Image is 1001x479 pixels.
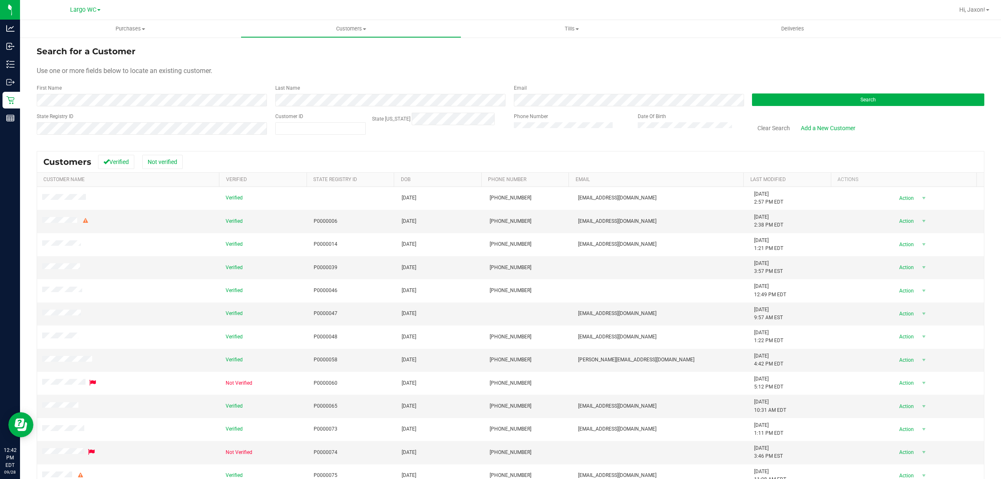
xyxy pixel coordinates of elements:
span: select [919,285,929,297]
span: Search [860,97,876,103]
span: [PHONE_NUMBER] [490,333,531,341]
iframe: Resource center [8,412,33,437]
span: [DATE] 10:31 AM EDT [754,398,786,414]
span: [PHONE_NUMBER] [490,425,531,433]
span: [PHONE_NUMBER] [490,194,531,202]
span: Action [892,308,919,320]
span: [DATE] [402,310,416,318]
p: 09/28 [4,469,16,475]
span: [EMAIL_ADDRESS][DOMAIN_NAME] [578,194,656,202]
span: P0000058 [314,356,337,364]
span: [DATE] [402,287,416,295]
a: DOB [401,176,410,182]
span: [DATE] 3:57 PM EST [754,260,783,275]
span: Verified [226,402,243,410]
span: select [919,446,929,458]
span: Action [892,285,919,297]
span: [DATE] [402,333,416,341]
inline-svg: Inventory [6,60,15,68]
a: Verified [226,176,247,182]
a: Tills [461,20,682,38]
span: Action [892,215,919,227]
span: [DATE] 1:11 PM EDT [754,421,783,437]
span: Customers [241,25,461,33]
inline-svg: Outbound [6,78,15,86]
span: Action [892,262,919,273]
span: select [919,308,929,320]
a: Phone Number [488,176,526,182]
span: P0000046 [314,287,337,295]
span: [EMAIL_ADDRESS][DOMAIN_NAME] [578,310,656,318]
span: [DATE] [402,449,416,456]
span: [PHONE_NUMBER] [490,356,531,364]
label: Phone Number [514,113,548,120]
label: Customer ID [275,113,303,120]
span: [PHONE_NUMBER] [490,449,531,456]
span: [PHONE_NUMBER] [490,287,531,295]
p: 12:42 PM EDT [4,446,16,469]
span: [PHONE_NUMBER] [490,240,531,248]
a: Deliveries [682,20,903,38]
a: Last Modified [750,176,786,182]
span: Action [892,401,919,412]
label: First Name [37,84,62,92]
span: [DATE] 2:38 PM EDT [754,213,783,229]
span: Action [892,239,919,250]
label: State [US_STATE] [372,115,410,123]
span: Action [892,377,919,389]
span: Verified [226,240,243,248]
span: P0000039 [314,264,337,272]
a: Email [576,176,590,182]
span: Verified [226,194,243,202]
span: [PHONE_NUMBER] [490,379,531,387]
span: Tills [462,25,682,33]
label: Last Name [275,84,300,92]
span: Not Verified [226,449,252,456]
span: [DATE] 3:46 PM EST [754,444,783,460]
span: P0000014 [314,240,337,248]
span: Search for a Customer [37,46,136,56]
span: [PHONE_NUMBER] [490,217,531,225]
span: Verified [226,333,243,341]
span: [DATE] [402,217,416,225]
a: Add a New Customer [795,121,861,135]
span: [DATE] [402,240,416,248]
label: State Registry ID [37,113,73,120]
span: P0000074 [314,449,337,456]
span: Verified [226,356,243,364]
span: [DATE] 4:42 PM EDT [754,352,783,368]
span: select [919,424,929,435]
span: [DATE] 9:57 AM EST [754,306,783,322]
span: Purchases [20,25,241,33]
inline-svg: Inbound [6,42,15,50]
div: Actions [838,176,973,182]
span: P0000065 [314,402,337,410]
span: Action [892,424,919,435]
span: [EMAIL_ADDRESS][DOMAIN_NAME] [578,240,656,248]
span: select [919,331,929,343]
span: Verified [226,425,243,433]
span: select [919,192,929,204]
span: select [919,239,929,250]
span: Verified [226,217,243,225]
span: [DATE] 1:22 PM EDT [754,329,783,345]
span: select [919,401,929,412]
span: P0000073 [314,425,337,433]
span: P0000060 [314,379,337,387]
span: [DATE] 5:12 PM EDT [754,375,783,391]
span: Use one or more fields below to locate an existing customer. [37,67,212,75]
span: [PHONE_NUMBER] [490,264,531,272]
inline-svg: Retail [6,96,15,104]
span: Deliveries [770,25,815,33]
span: Verified [226,287,243,295]
span: Customers [43,157,91,167]
span: Hi, Jaxon! [959,6,985,13]
span: Action [892,331,919,343]
span: Action [892,192,919,204]
div: Flagged for deletion [88,379,97,387]
a: Customer Name [43,176,85,182]
inline-svg: Reports [6,114,15,122]
button: Search [752,93,984,106]
span: [DATE] 1:21 PM EDT [754,237,783,252]
button: Clear Search [752,121,795,135]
